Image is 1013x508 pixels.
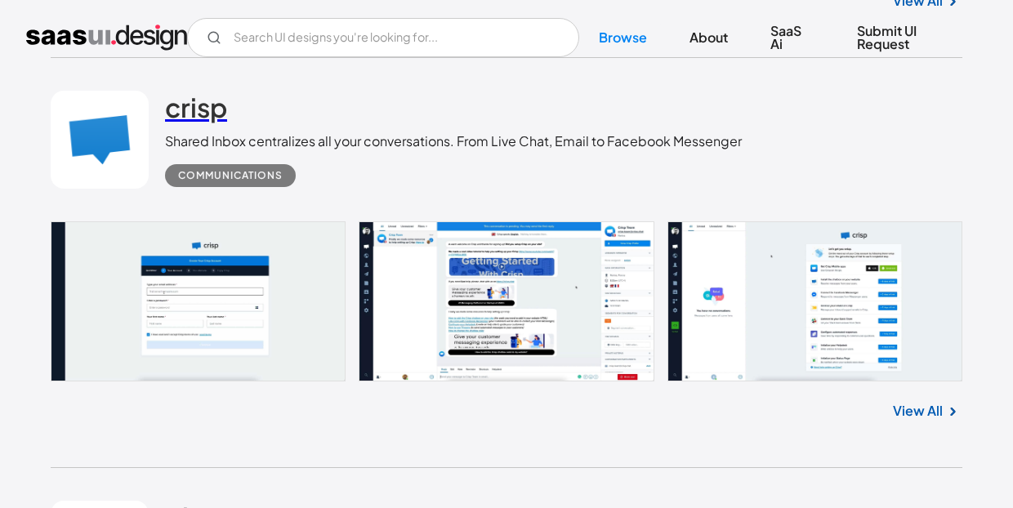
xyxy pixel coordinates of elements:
a: SaaS Ai [751,13,834,62]
h2: crisp [165,91,227,123]
a: Submit UI Request [837,13,987,62]
div: Communications [178,166,283,185]
a: View All [893,401,943,421]
a: About [670,20,747,56]
a: home [26,25,187,51]
input: Search UI designs you're looking for... [187,18,579,57]
a: Browse [579,20,667,56]
div: Shared Inbox centralizes all your conversations. From Live Chat, Email to Facebook Messenger [165,131,742,151]
a: crisp [165,91,227,131]
form: Email Form [187,18,579,57]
